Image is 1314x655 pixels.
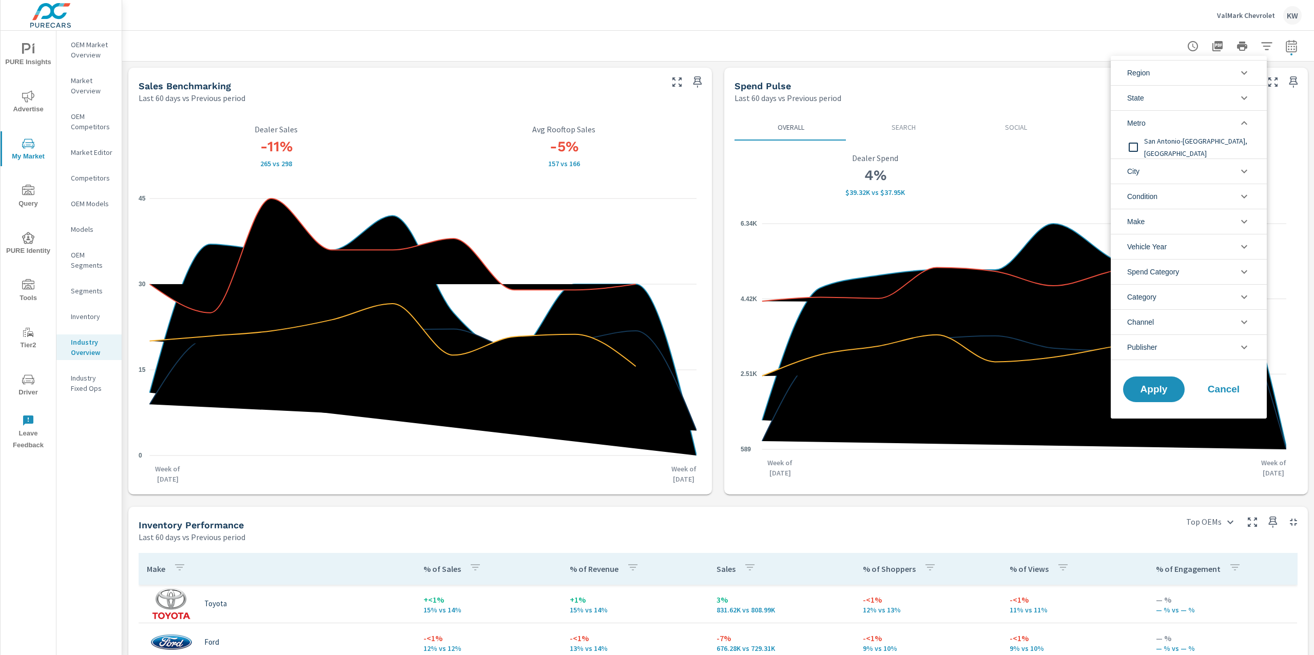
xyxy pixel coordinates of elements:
span: Cancel [1203,385,1244,394]
button: Cancel [1193,376,1254,402]
span: State [1127,86,1144,110]
span: Metro [1127,111,1146,135]
span: Spend Category [1127,260,1179,284]
ul: filter options [1111,56,1267,364]
span: Channel [1127,310,1154,334]
span: Category [1127,285,1156,309]
span: Vehicle Year [1127,234,1167,259]
span: Apply [1133,385,1174,394]
span: San Antonio-[GEOGRAPHIC_DATA], [GEOGRAPHIC_DATA] [1144,135,1257,160]
span: Condition [1127,184,1157,209]
span: Make [1127,209,1145,234]
span: Region [1127,61,1150,85]
div: San Antonio-[GEOGRAPHIC_DATA], [GEOGRAPHIC_DATA] [1111,135,1265,158]
span: Publisher [1127,335,1157,360]
button: Apply [1123,376,1185,402]
span: City [1127,159,1139,184]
